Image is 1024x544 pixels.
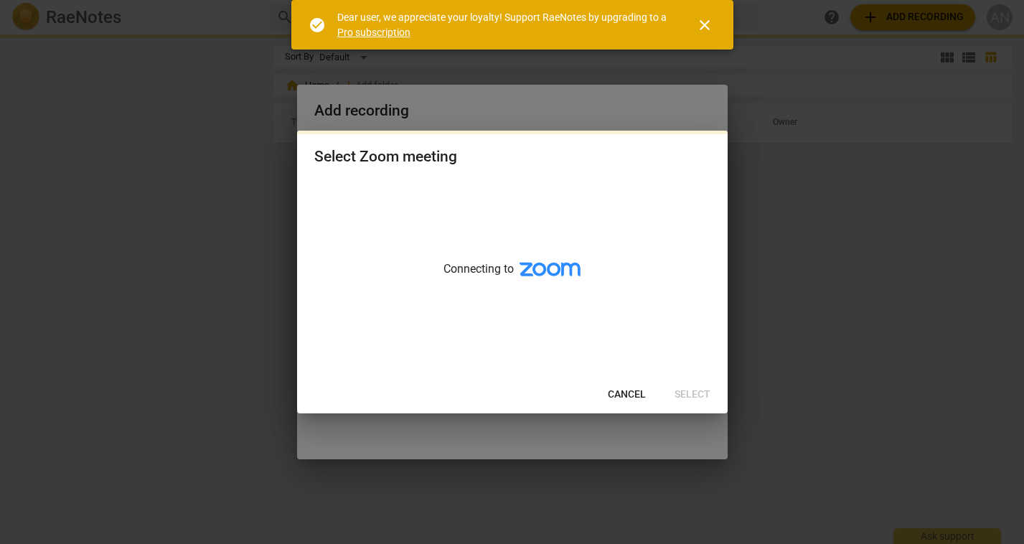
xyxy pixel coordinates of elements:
[337,27,410,38] a: Pro subscription
[309,17,326,34] span: check_circle
[608,388,646,402] span: Cancel
[687,8,722,42] button: Close
[297,179,728,376] div: Connecting to
[696,17,713,34] span: close
[596,382,657,408] button: Cancel
[314,148,457,166] div: Select Zoom meeting
[337,10,670,39] div: Dear user, we appreciate your loyalty! Support RaeNotes by upgrading to a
